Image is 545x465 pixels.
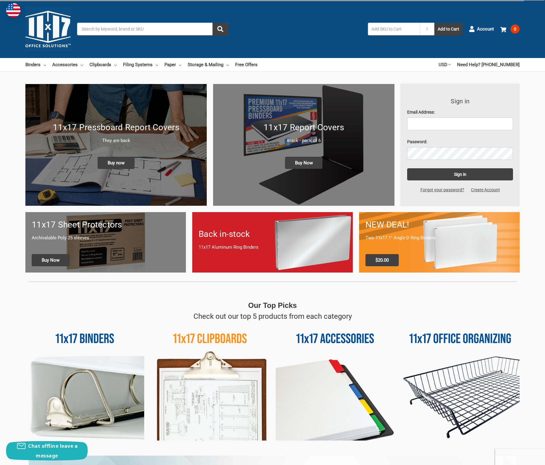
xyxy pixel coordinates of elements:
[199,244,346,251] p: 11x17 Aluminum Ring Binders
[365,218,513,231] h1: NEW DEAL!
[407,168,513,180] input: Sign in
[192,212,353,272] a: Back in-stock 11x17 Aluminum Ring Binders
[32,254,70,266] span: Buy Now
[188,58,229,71] a: Storage & Mailing
[248,300,297,311] p: Our Top Picks
[407,139,513,145] label: Password:
[28,443,78,459] span: Chat offline leave a message
[365,254,399,266] span: $20.00
[164,58,181,71] a: Paper
[477,26,494,33] span: Account
[151,322,269,441] img: 11x17 Clipboards
[285,157,323,169] span: Buy Now
[439,58,451,71] a: USD
[25,322,144,441] img: 11x17 Binders
[511,24,520,34] span: 0
[32,121,200,134] h1: 11x17 Pressboard Report Covers
[500,21,520,37] a: 0
[32,234,180,241] p: Archivalable Poly 25 sleeves
[469,21,494,37] a: Account
[457,58,520,71] a: Need Help? [PHONE_NUMBER]
[468,187,503,193] a: Create Account
[213,84,394,206] a: 11x17 Report Covers 11x17 Report Covers Black - pack of 6 Buy Now
[32,137,200,144] p: They are back
[52,58,83,71] a: Accessories
[77,23,228,35] input: Search by keyword, brand or SKU
[417,187,468,193] a: Forgot your password?
[368,23,420,35] input: Add SKU to Cart
[32,218,180,231] h1: 11x17 Sheet Protectors
[359,212,520,272] a: 11x17 Binder 2-pack only $20.00 NEW DEAL! Two 11x17 1" Angle-D Ring Binders $20.00
[365,234,513,241] p: Two 11x17 1" Angle-D Ring Binders
[25,58,46,71] a: Binders
[276,322,394,441] img: 11x17 Accessories
[213,84,394,206] img: 11x17 Report Covers
[219,121,388,134] h1: 11x17 Report Covers
[123,58,158,71] a: Filing Systems
[407,109,513,115] label: Email Address:
[6,441,88,460] button: Chat offline leave a message
[219,137,388,144] p: Black - pack of 6
[495,449,545,465] iframe: Google Customer Reviews
[235,58,258,71] a: Free Offers
[434,23,462,35] button: Add to Cart
[199,228,346,241] h1: Back in-stock
[25,84,207,206] a: New 11x17 Pressboard Binders 11x17 Pressboard Report Covers They are back Buy now
[193,311,352,322] p: Check out our top 5 products from each category
[89,58,117,71] a: Clipboards
[407,97,513,106] h3: Sign in
[25,84,207,206] img: New 11x17 Pressboard Binders
[98,157,135,169] span: Buy now
[25,6,71,52] img: 11x17.com
[6,3,21,18] img: duty and tax information for United States
[25,212,186,272] a: 11x17 sheet protectors 11x17 Sheet Protectors Archivalable Poly 25 sleeves Buy Now
[401,322,520,441] img: 11x17 Office Organizing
